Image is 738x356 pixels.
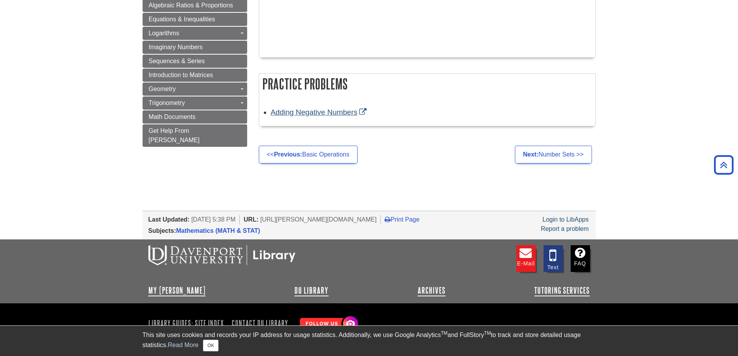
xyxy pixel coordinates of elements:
[149,30,179,36] span: Logarithms
[294,286,329,295] a: DU Library
[542,216,588,223] a: Login to LibApps
[149,16,215,22] span: Equations & Inequalities
[149,114,196,120] span: Math Documents
[148,227,176,234] span: Subjects:
[259,74,595,94] h2: Practice Problems
[385,216,420,223] a: Print Page
[148,316,227,330] a: Library Guides: Site Index
[571,245,590,272] a: FAQ
[274,151,302,158] strong: Previous:
[149,72,213,78] span: Introduction to Matrices
[244,216,258,223] span: URL:
[229,316,291,330] a: Contact DU Library
[441,330,447,336] sup: TM
[176,227,260,234] a: Mathematics (MATH & STAT)
[149,2,233,9] span: Algebraic Ratios & Proportions
[143,96,247,110] a: Trigonometry
[148,216,190,223] span: Last Updated:
[143,27,247,40] a: Logarithms
[203,340,218,351] button: Close
[149,127,200,143] span: Get Help From [PERSON_NAME]
[148,245,296,265] img: DU Libraries
[541,225,589,232] a: Report a problem
[191,216,236,223] span: [DATE] 5:38 PM
[385,216,391,222] i: Print Page
[149,44,203,50] span: Imaginary Numbers
[515,146,592,163] a: Next:Number Sets >>
[260,216,377,223] span: [URL][PERSON_NAME][DOMAIN_NAME]
[149,100,185,106] span: Trigonometry
[143,41,247,54] a: Imaginary Numbers
[143,55,247,68] a: Sequences & Series
[296,313,360,335] img: Follow Us! Instagram
[149,86,176,92] span: Geometry
[259,146,358,163] a: <<Previous:Basic Operations
[516,245,536,272] a: E-mail
[143,330,596,351] div: This site uses cookies and records your IP address for usage statistics. Additionally, we use Goo...
[711,160,736,170] a: Back to Top
[534,286,590,295] a: Tutoring Services
[143,13,247,26] a: Equations & Inequalities
[149,58,205,64] span: Sequences & Series
[143,83,247,96] a: Geometry
[523,151,538,158] strong: Next:
[168,342,198,348] a: Read More
[484,330,491,336] sup: TM
[271,108,369,116] a: Link opens in new window
[143,69,247,82] a: Introduction to Matrices
[143,110,247,124] a: Math Documents
[143,124,247,147] a: Get Help From [PERSON_NAME]
[544,245,563,272] a: Text
[418,286,446,295] a: Archives
[148,286,206,295] a: My [PERSON_NAME]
